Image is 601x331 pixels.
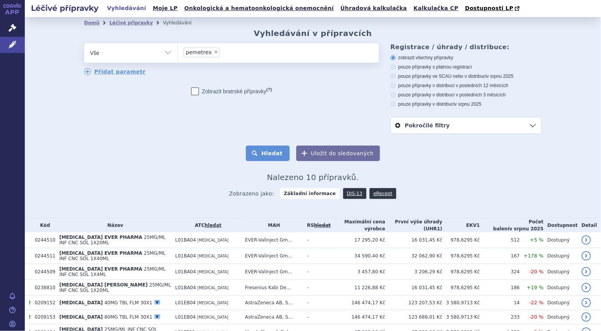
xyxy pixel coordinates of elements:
[544,296,578,310] td: Dostupný
[241,310,303,324] td: AstraZeneca AB, S...
[385,248,442,264] td: 32 062,90 Kč
[442,232,480,248] td: 978,6295 Kč
[480,296,520,310] td: 14
[411,3,461,14] a: Kalkulačka CP
[214,50,218,54] span: ×
[480,248,520,264] td: 167
[254,29,372,38] h2: Vyhledávání v přípravcích
[582,251,591,261] a: detail
[59,282,148,288] span: [MEDICAL_DATA] [PERSON_NAME]
[303,218,331,232] th: RS
[544,232,578,248] td: Dostupný
[544,310,578,324] td: Dostupný
[385,218,442,232] th: První výše úhrady (UHR1)
[186,50,212,55] span: pemetrex
[175,269,196,274] span: L01BA04
[578,218,601,232] th: Detail
[331,232,385,248] td: 17 295,20 Kč
[104,314,152,320] span: 80MG TBL FLM 30X1
[385,264,442,280] td: 3 206,29 Kč
[582,235,591,245] a: detail
[191,87,272,95] label: Zobrazit bratrské přípravky
[59,300,103,305] span: [MEDICAL_DATA]
[31,310,55,324] td: 0209153
[465,5,513,11] span: Dostupnosti LP
[280,188,340,199] strong: Základní informace
[442,218,480,232] th: EKV1
[487,74,513,79] span: v srpnu 2025
[59,250,142,256] span: [MEDICAL_DATA] EVER PHARMA
[454,101,481,107] span: v srpnu 2025
[390,64,542,70] label: pouze přípravky s platnou registrací
[150,3,180,14] a: Moje LP
[463,3,523,14] a: Dostupnosti LP
[182,3,336,14] a: Onkologická a hematoonkologická onemocnění
[480,264,520,280] td: 324
[582,267,591,276] a: detail
[530,237,544,243] span: +5 %
[442,264,480,280] td: 978,6295 Kč
[544,280,578,296] td: Dostupný
[331,280,385,296] td: 11 226,88 Kč
[544,264,578,280] td: Dostupný
[509,226,544,232] span: v srpnu 2025
[31,218,55,232] th: Kód
[241,232,303,248] td: EVER-Valinject Gm...
[390,82,542,89] label: pouze přípravky v distribuci v posledních 12 měsících
[331,248,385,264] td: 34 590,40 Kč
[303,264,331,280] td: -
[524,253,544,259] span: +178 %
[222,47,226,57] input: pemetrex
[385,232,442,248] td: 16 031,45 Kč
[31,280,55,296] td: 0238810
[391,117,541,134] a: Pokročilé filtry
[480,310,520,324] td: 233
[442,310,480,324] td: 3 580,9713 Kč
[154,300,160,305] div: V
[343,188,366,199] a: DIS-13
[29,314,31,320] span: Tento přípravek má více úhrad.
[385,296,442,310] td: 123 207,53 Kč
[163,17,202,29] li: Vyhledávání
[529,300,544,305] span: -22 %
[582,283,591,292] a: detail
[582,298,591,307] a: detail
[390,43,542,51] h3: Registrace / úhrady / distribuce:
[59,266,166,277] span: 25MG/ML INF CNC SOL 1X4ML
[246,146,290,161] button: Hledat
[303,280,331,296] td: -
[25,3,105,14] h2: Léčivé přípravky
[241,296,303,310] td: AstraZeneca AB, S...
[529,314,544,320] span: -20 %
[314,223,331,228] a: vyhledávání neobsahuje žádnou platnou referenční skupinu
[480,218,544,232] th: Počet balení
[338,3,409,14] a: Úhradová kalkulačka
[266,87,272,92] abbr: (?)
[390,101,542,107] label: pouze přípravky v distribuci
[331,264,385,280] td: 3 457,80 Kč
[331,218,385,232] th: Maximální cena výrobce
[442,280,480,296] td: 978,6295 Kč
[109,20,153,26] a: Léčivé přípravky
[197,315,228,319] span: [MEDICAL_DATA]
[544,218,578,232] th: Dostupnost
[59,314,103,320] span: [MEDICAL_DATA]
[303,296,331,310] td: -
[171,218,241,232] th: ATC
[370,188,396,199] a: eRecept
[175,253,196,259] span: L01BA04
[390,92,542,98] label: pouze přípravky v distribuci v posledních 3 měsících
[390,55,542,61] label: zobrazit všechny přípravky
[105,3,149,14] a: Vyhledávání
[303,232,331,248] td: -
[29,300,31,305] span: Tento přípravek má více úhrad.
[197,238,228,242] span: [MEDICAL_DATA]
[582,312,591,322] a: detail
[331,310,385,324] td: 146 474,17 Kč
[197,270,228,274] span: [MEDICAL_DATA]
[529,269,544,274] span: -20 %
[296,146,380,161] button: Uložit do sledovaných
[442,296,480,310] td: 3 580,9713 Kč
[175,300,196,305] span: L01EB04
[31,264,55,280] td: 0244509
